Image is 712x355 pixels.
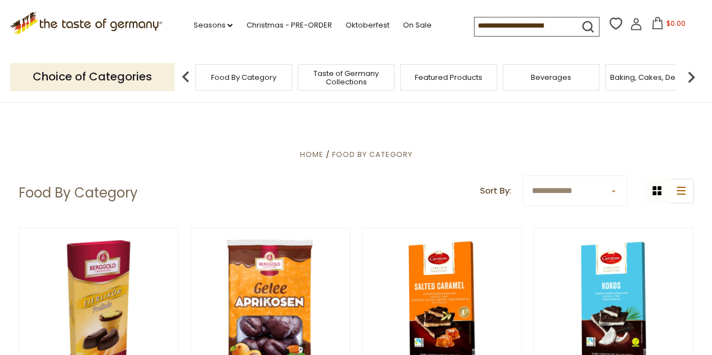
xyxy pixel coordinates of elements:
img: next arrow [680,66,702,88]
a: Home [299,149,323,160]
a: Taste of Germany Collections [301,69,391,86]
a: Oktoberfest [345,19,389,32]
label: Sort By: [480,184,511,198]
h1: Food By Category [19,185,138,201]
a: Featured Products [415,73,482,82]
a: Christmas - PRE-ORDER [246,19,332,32]
a: Seasons [193,19,232,32]
a: Beverages [531,73,571,82]
button: $0.00 [644,17,692,34]
a: Baking, Cakes, Desserts [610,73,697,82]
a: On Sale [402,19,431,32]
img: previous arrow [174,66,197,88]
p: Choice of Categories [10,63,174,91]
a: Food By Category [332,149,413,160]
a: Food By Category [211,73,276,82]
span: $0.00 [666,19,685,28]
